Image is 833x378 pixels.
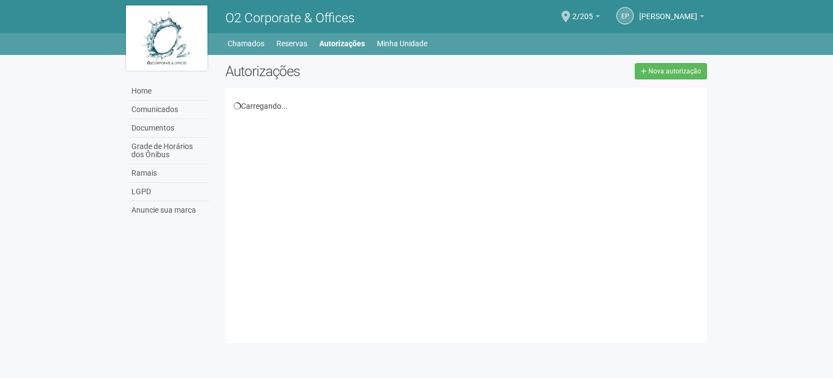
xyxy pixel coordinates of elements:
[635,63,707,79] a: Nova autorização
[228,36,264,51] a: Chamados
[319,36,365,51] a: Autorizações
[616,7,634,24] a: EP
[648,67,701,75] span: Nova autorização
[639,14,704,22] a: [PERSON_NAME]
[639,2,697,21] span: Erika Porto
[225,63,458,79] h2: Autorizações
[225,10,355,26] span: O2 Corporate & Offices
[129,183,209,201] a: LGPD
[234,101,699,111] div: Carregando...
[129,101,209,119] a: Comunicados
[129,119,209,138] a: Documentos
[129,201,209,219] a: Anuncie sua marca
[129,138,209,164] a: Grade de Horários dos Ônibus
[129,164,209,183] a: Ramais
[377,36,427,51] a: Minha Unidade
[126,5,207,71] img: logo.jpg
[572,14,600,22] a: 2/205
[276,36,307,51] a: Reservas
[572,2,593,21] span: 2/205
[129,82,209,101] a: Home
